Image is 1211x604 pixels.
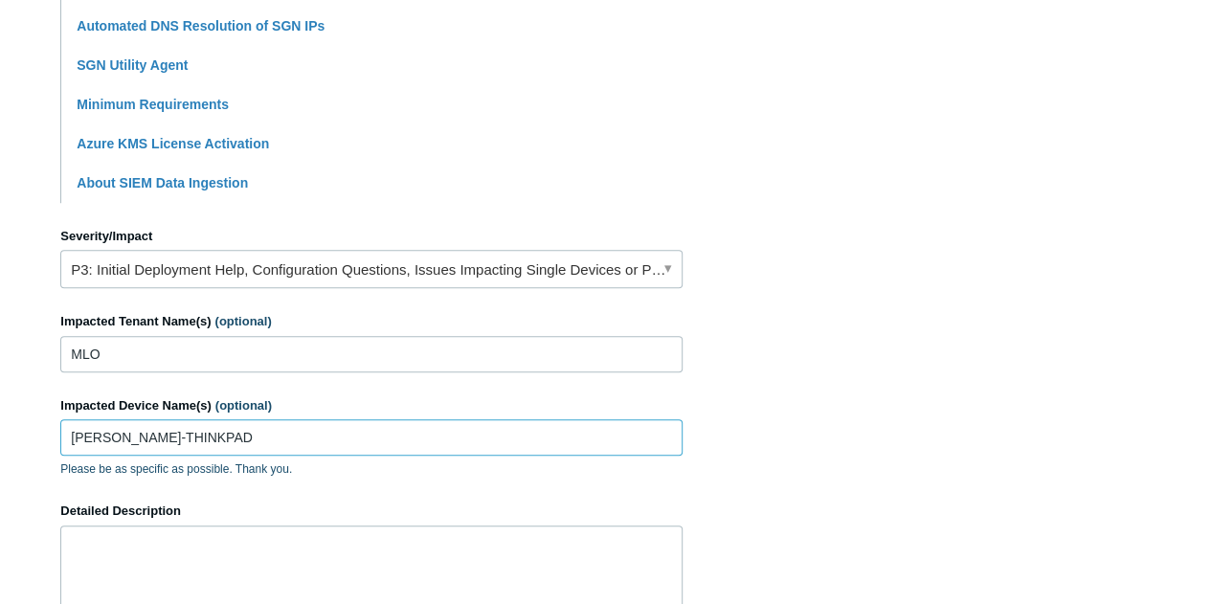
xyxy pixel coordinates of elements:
[215,314,272,328] span: (optional)
[215,398,272,413] span: (optional)
[60,460,683,478] p: Please be as specific as possible. Thank you.
[60,227,683,246] label: Severity/Impact
[60,502,683,521] label: Detailed Description
[77,18,325,34] a: Automated DNS Resolution of SGN IPs
[77,97,229,112] a: Minimum Requirements
[60,396,683,415] label: Impacted Device Name(s)
[60,250,683,288] a: P3: Initial Deployment Help, Configuration Questions, Issues Impacting Single Devices or Past Out...
[77,175,248,190] a: About SIEM Data Ingestion
[77,136,269,151] a: Azure KMS License Activation
[77,57,188,73] a: SGN Utility Agent
[60,312,683,331] label: Impacted Tenant Name(s)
